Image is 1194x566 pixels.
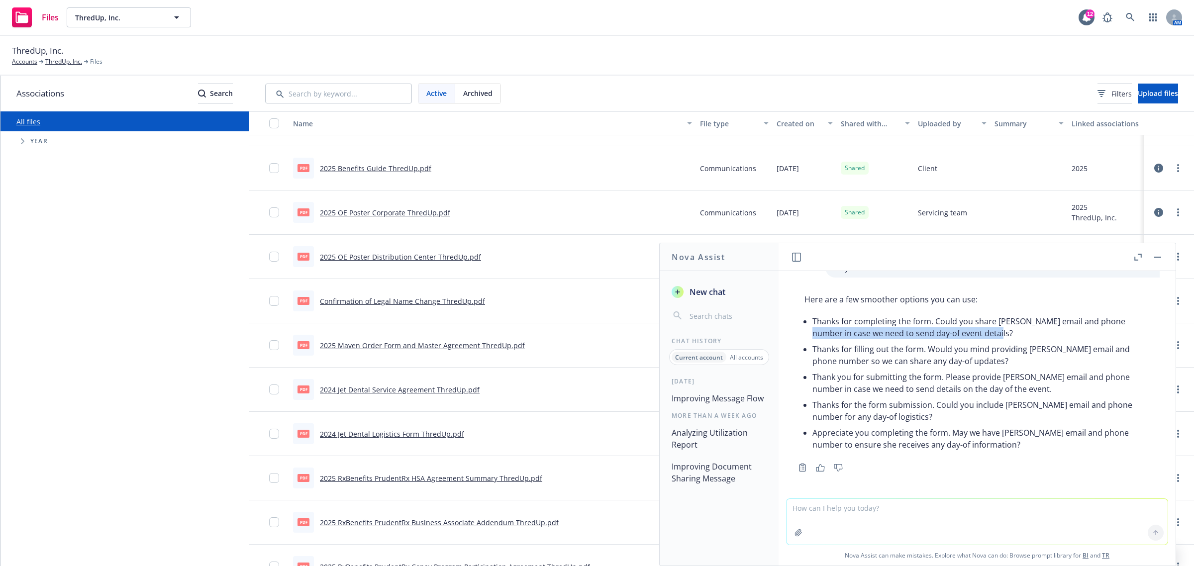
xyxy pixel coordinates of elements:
[269,207,279,217] input: Toggle Row Selected
[1086,9,1094,18] div: 12
[668,389,771,407] button: Improving Message Flow
[798,463,807,472] svg: Copy to clipboard
[265,84,412,103] input: Search by keyword...
[198,90,206,97] svg: Search
[660,377,779,385] div: [DATE]
[198,84,233,103] button: SearchSearch
[269,429,279,439] input: Toggle Row Selected
[688,309,767,323] input: Search chats
[1172,295,1184,307] a: more
[668,424,771,454] button: Analyzing Utilization Report
[675,353,723,362] p: Current account
[1172,206,1184,218] a: more
[730,353,763,362] p: All accounts
[75,12,161,23] span: ThredUp, Inc.
[1083,551,1089,560] a: BI
[777,163,799,174] span: [DATE]
[1072,163,1088,174] div: 2025
[1172,428,1184,440] a: more
[320,252,481,262] a: 2025 OE Poster Distribution Center ThredUp.pdf
[298,430,309,437] span: pdf
[67,7,191,27] button: ThredUp, Inc.
[42,13,59,21] span: Files
[289,111,696,135] button: Name
[298,385,309,393] span: pdf
[668,283,771,301] button: New chat
[16,87,64,100] span: Associations
[1072,118,1141,129] div: Linked associations
[298,253,309,260] span: pdf
[1120,7,1140,27] a: Search
[1102,551,1109,560] a: TR
[269,384,279,394] input: Toggle Row Selected
[918,207,967,218] span: Servicing team
[1172,162,1184,174] a: more
[269,163,279,173] input: Toggle Row Selected
[1097,89,1132,99] span: Filters
[269,340,279,350] input: Toggle Row Selected
[1143,7,1163,27] a: Switch app
[298,518,309,526] span: pdf
[700,207,756,218] span: Communications
[660,411,779,420] div: More than a week ago
[320,208,450,217] a: 2025 OE Poster Corporate ThredUp.pdf
[320,429,464,439] a: 2024 Jet Dental Logistics Form ThredUp.pdf
[1072,212,1117,223] div: ThredUp, Inc.
[0,131,249,151] div: Tree Example
[1172,339,1184,351] a: more
[426,88,447,98] span: Active
[1111,89,1132,99] span: Filters
[320,164,431,173] a: 2025 Benefits Guide ThredUp.pdf
[269,252,279,262] input: Toggle Row Selected
[672,251,725,263] h1: Nova Assist
[1172,251,1184,263] a: more
[812,369,1150,397] li: Thank you for submitting the form. Please provide [PERSON_NAME] email and phone number in case we...
[12,44,63,57] span: ThredUp, Inc.
[783,545,1172,566] span: Nova Assist can make mistakes. Explore what Nova can do: Browse prompt library for and
[1072,202,1117,212] div: 2025
[700,118,758,129] div: File type
[30,138,48,144] span: Year
[696,111,773,135] button: File type
[777,118,822,129] div: Created on
[995,118,1053,129] div: Summary
[812,341,1150,369] li: Thanks for filling out the form. Would you mind providing [PERSON_NAME] email and phone number so...
[269,118,279,128] input: Select all
[841,118,899,129] div: Shared with client
[320,385,480,394] a: 2024 Jet Dental Service Agreement ThredUp.pdf
[1172,516,1184,528] a: more
[1172,383,1184,395] a: more
[812,425,1150,453] li: Appreciate you completing the form. May we have [PERSON_NAME] email and phone number to ensure sh...
[668,458,771,487] button: Improving Document Sharing Message
[269,473,279,483] input: Toggle Row Selected
[1097,7,1117,27] a: Report a Bug
[1097,84,1132,103] button: Filters
[660,337,779,345] div: Chat History
[777,207,799,218] span: [DATE]
[918,118,976,129] div: Uploaded by
[90,57,102,66] span: Files
[298,208,309,216] span: pdf
[1172,472,1184,484] a: more
[320,518,559,527] a: 2025 RxBenefits PrudentRx Business Associate Addendum ThredUp.pdf
[1068,111,1145,135] button: Linked associations
[991,111,1068,135] button: Summary
[773,111,837,135] button: Created on
[298,341,309,349] span: pdf
[45,57,82,66] a: ThredUp, Inc.
[1138,84,1178,103] button: Upload files
[320,296,485,306] a: Confirmation of Legal Name Change ThredUp.pdf
[700,163,756,174] span: Communications
[688,286,725,298] span: New chat
[812,313,1150,341] li: Thanks for completing the form. Could you share [PERSON_NAME] email and phone number in case we n...
[298,297,309,304] span: pdf
[845,164,865,173] span: Shared
[269,296,279,306] input: Toggle Row Selected
[1138,89,1178,98] span: Upload files
[298,474,309,481] span: pdf
[918,163,937,174] span: Client
[16,117,40,126] a: All files
[8,3,63,31] a: Files
[837,111,914,135] button: Shared with client
[804,293,1150,305] p: Here are a few smoother options you can use:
